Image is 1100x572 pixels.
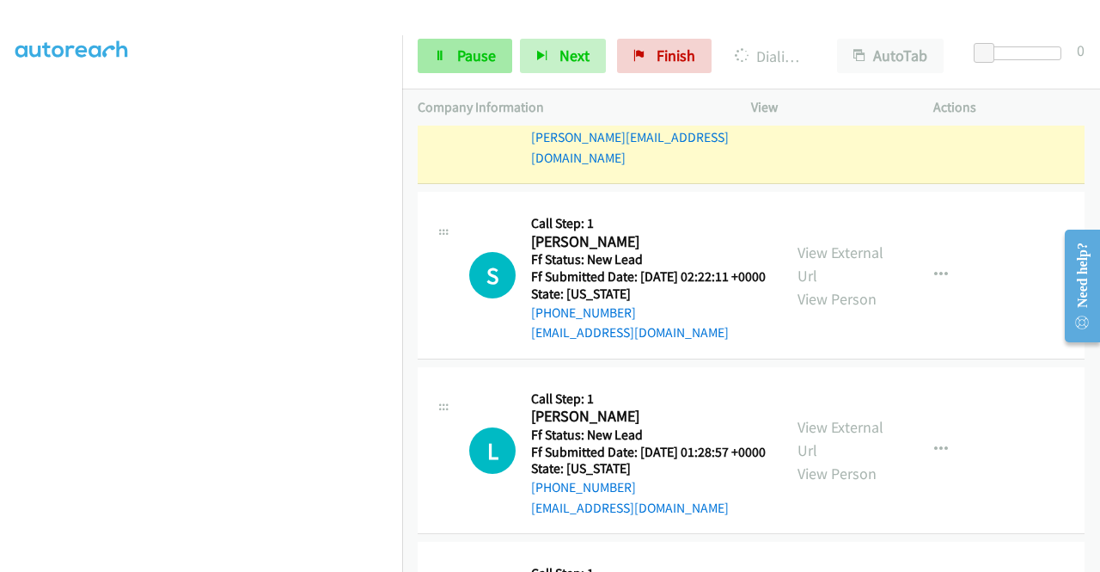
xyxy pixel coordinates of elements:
h5: Ff Status: New Lead [531,427,766,444]
iframe: Resource Center [1051,218,1100,354]
h2: [PERSON_NAME] [531,407,766,427]
p: Company Information [418,97,720,118]
h5: Ff Status: New Lead [531,251,766,268]
a: View External Url [797,417,883,460]
button: Next [520,39,606,73]
a: Finish [617,39,712,73]
a: Pause [418,39,512,73]
a: View Person [797,464,877,483]
a: [EMAIL_ADDRESS][DOMAIN_NAME] [531,500,729,516]
a: [PHONE_NUMBER] [531,479,636,495]
p: Actions [933,97,1085,118]
h1: L [469,427,516,474]
span: Finish [657,46,695,65]
h5: Call Step: 1 [531,391,766,408]
span: Pause [457,46,496,65]
h5: Ff Submitted Date: [DATE] 01:28:57 +0000 [531,444,766,461]
a: View External Url [797,243,883,286]
p: View [751,97,902,118]
a: [PERSON_NAME][EMAIL_ADDRESS][DOMAIN_NAME] [531,129,729,166]
h5: Ff Submitted Date: [DATE] 02:22:11 +0000 [531,268,766,286]
div: 0 [1077,39,1085,62]
h5: State: [US_STATE] [531,460,766,477]
div: The call is yet to be attempted [469,427,516,474]
h2: [PERSON_NAME] [531,232,761,252]
a: [PHONE_NUMBER] [531,304,636,321]
a: View Person [797,289,877,309]
p: Dialing [PERSON_NAME] [735,45,806,68]
h5: Call Step: 1 [531,215,766,232]
span: Next [559,46,590,65]
h5: State: [US_STATE] [531,286,766,303]
h1: S [469,252,516,298]
button: AutoTab [837,39,944,73]
a: [EMAIL_ADDRESS][DOMAIN_NAME] [531,324,729,341]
